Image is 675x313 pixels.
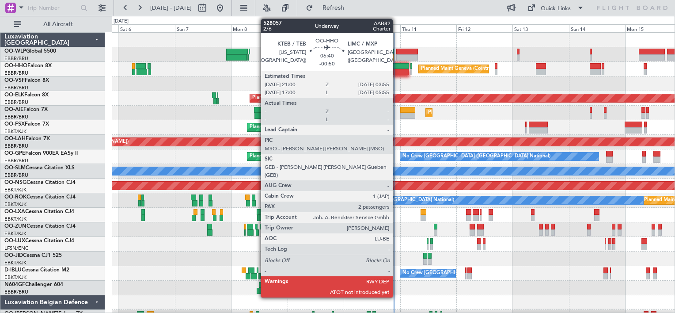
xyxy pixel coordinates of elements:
a: LFSN/ENC [4,245,29,252]
span: OO-LXA [4,209,25,214]
a: EBKT/KJK [4,230,27,237]
button: Quick Links [523,1,588,15]
div: Planned Maint [GEOGRAPHIC_DATA] ([GEOGRAPHIC_DATA] National) [328,208,488,221]
span: D-IBLU [4,267,22,273]
a: EBBR/BRU [4,99,28,106]
span: OO-NSG [4,180,27,185]
a: OO-LUXCessna Citation CJ4 [4,238,74,244]
a: EBBR/BRU [4,143,28,149]
a: EBKT/KJK [4,216,27,222]
a: OO-NSGCessna Citation CJ4 [4,180,76,185]
span: Refresh [315,5,352,11]
a: EBBR/BRU [4,289,28,295]
a: OO-GPEFalcon 900EX EASy II [4,151,78,156]
div: No Crew [GEOGRAPHIC_DATA] ([GEOGRAPHIC_DATA] National) [402,150,550,163]
span: OO-LAH [4,136,26,141]
span: OO-FSX [4,122,25,127]
a: EBKT/KJK [4,128,27,135]
a: EBBR/BRU [4,114,28,120]
div: Sat 13 [512,24,569,32]
div: Sat 6 [118,24,174,32]
a: OO-AIEFalcon 7X [4,107,48,112]
span: OO-HHO [4,63,27,69]
div: Wed 10 [344,24,400,32]
div: No Crew [GEOGRAPHIC_DATA] ([GEOGRAPHIC_DATA] National) [402,267,550,280]
div: No Crew Nancy (Essey) [290,237,342,251]
div: Planned Maint Kortrijk-[GEOGRAPHIC_DATA] [252,92,355,105]
span: OO-ROK [4,195,27,200]
a: EBBR/BRU [4,70,28,76]
div: AOG Maint [US_STATE] ([GEOGRAPHIC_DATA]) [346,62,453,76]
a: OO-FSXFalcon 7X [4,122,49,127]
div: Sun 14 [569,24,625,32]
button: Refresh [302,1,355,15]
a: OO-LAHFalcon 7X [4,136,50,141]
input: Trip Number [27,1,78,15]
div: A/C Unavailable [GEOGRAPHIC_DATA] ([GEOGRAPHIC_DATA] National) [290,194,454,207]
div: Planned Maint Geneva (Cointrin) [421,62,494,76]
a: OO-JIDCessna CJ1 525 [4,253,62,258]
button: All Aircraft [10,17,96,31]
a: EBBR/BRU [4,157,28,164]
a: OO-ELKFalcon 8X [4,92,49,98]
a: OO-VSFFalcon 8X [4,78,49,83]
span: OO-WLP [4,49,26,54]
div: Planned Maint [GEOGRAPHIC_DATA] ([GEOGRAPHIC_DATA] National) [250,150,410,163]
a: EBBR/BRU [4,172,28,179]
span: OO-AIE [4,107,23,112]
div: Mon 8 [231,24,287,32]
div: Planned Maint Kortrijk-[GEOGRAPHIC_DATA] [250,121,353,134]
a: EBKT/KJK [4,260,27,266]
a: OO-LXACessna Citation CJ4 [4,209,74,214]
span: N604GF [4,282,25,287]
span: OO-GPE [4,151,25,156]
a: EBBR/BRU [4,55,28,62]
a: OO-HHOFalcon 8X [4,63,52,69]
div: Thu 11 [400,24,456,32]
a: N604GFChallenger 604 [4,282,63,287]
a: D-IBLUCessna Citation M2 [4,267,69,273]
a: EBKT/KJK [4,201,27,208]
a: OO-WLPGlobal 5500 [4,49,56,54]
div: Tue 9 [288,24,344,32]
span: OO-JID [4,253,23,258]
div: Quick Links [541,4,571,13]
a: OO-ROKCessna Citation CJ4 [4,195,76,200]
span: All Aircraft [23,21,93,27]
a: OO-ZUNCessna Citation CJ4 [4,224,76,229]
div: Planned Maint Liege [318,48,364,61]
span: OO-ZUN [4,224,27,229]
div: Sun 7 [175,24,231,32]
div: [DATE] [114,18,129,25]
div: Planned Maint [GEOGRAPHIC_DATA] ([GEOGRAPHIC_DATA]) [428,106,567,119]
div: Fri 12 [456,24,512,32]
span: [DATE] - [DATE] [150,4,192,12]
a: OO-SLMCessna Citation XLS [4,165,75,171]
span: OO-SLM [4,165,26,171]
span: OO-VSF [4,78,25,83]
span: OO-ELK [4,92,24,98]
a: EBBR/BRU [4,84,28,91]
a: EBKT/KJK [4,274,27,281]
span: OO-LUX [4,238,25,244]
a: EBKT/KJK [4,187,27,193]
